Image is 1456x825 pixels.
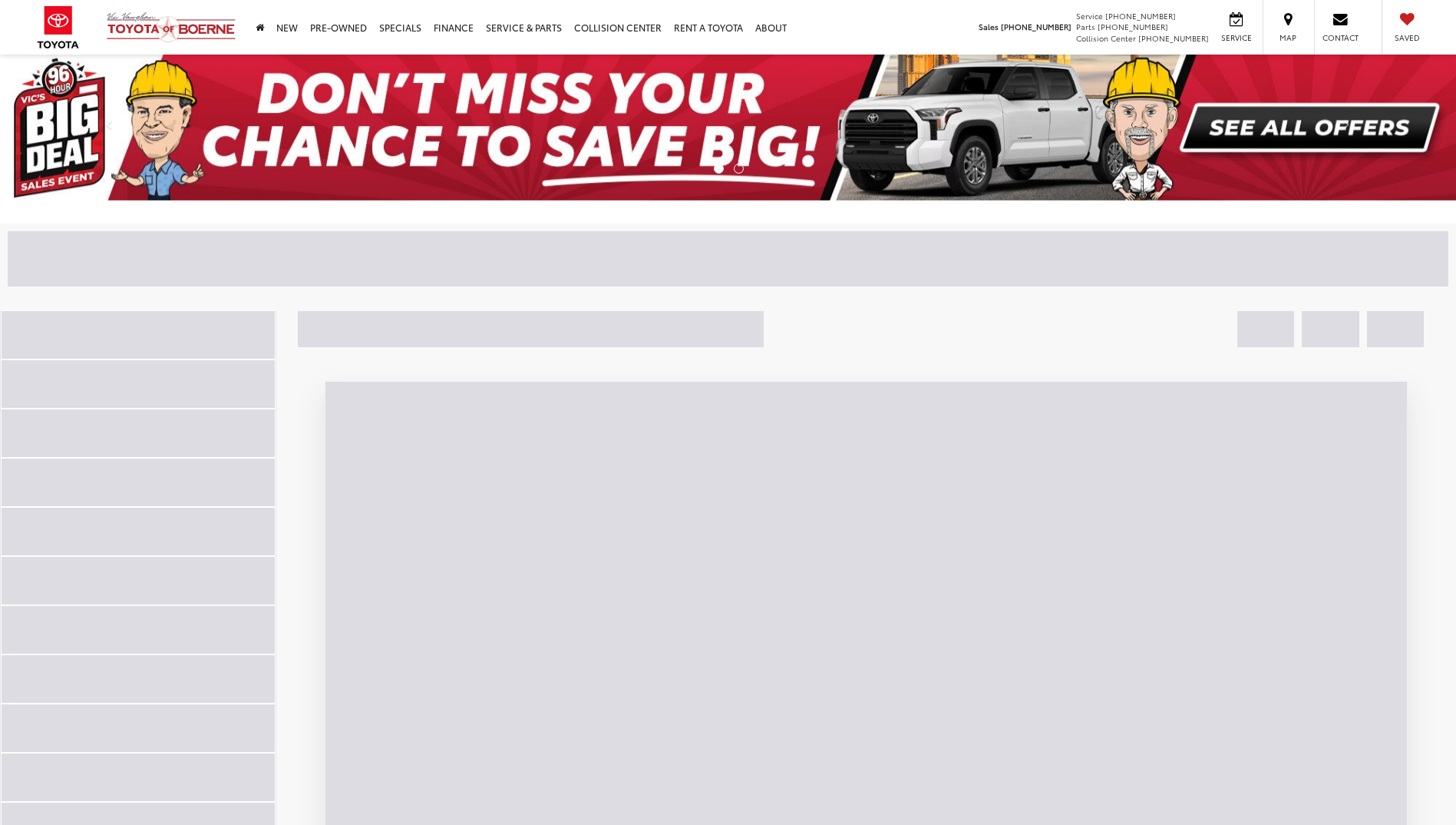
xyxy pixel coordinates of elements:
[106,12,236,43] img: Vic Vaughan Toyota of Boerne
[1076,32,1136,44] span: Collision Center
[1076,21,1095,32] span: Parts
[1322,32,1359,43] span: Contact
[979,21,999,32] span: Sales
[1271,32,1305,43] span: Map
[1076,10,1103,22] span: Service
[1390,32,1424,43] span: Saved
[1098,21,1168,32] span: [PHONE_NUMBER]
[1001,21,1071,32] span: [PHONE_NUMBER]
[1219,32,1253,43] span: Service
[1105,10,1176,22] span: [PHONE_NUMBER]
[1138,32,1209,44] span: [PHONE_NUMBER]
